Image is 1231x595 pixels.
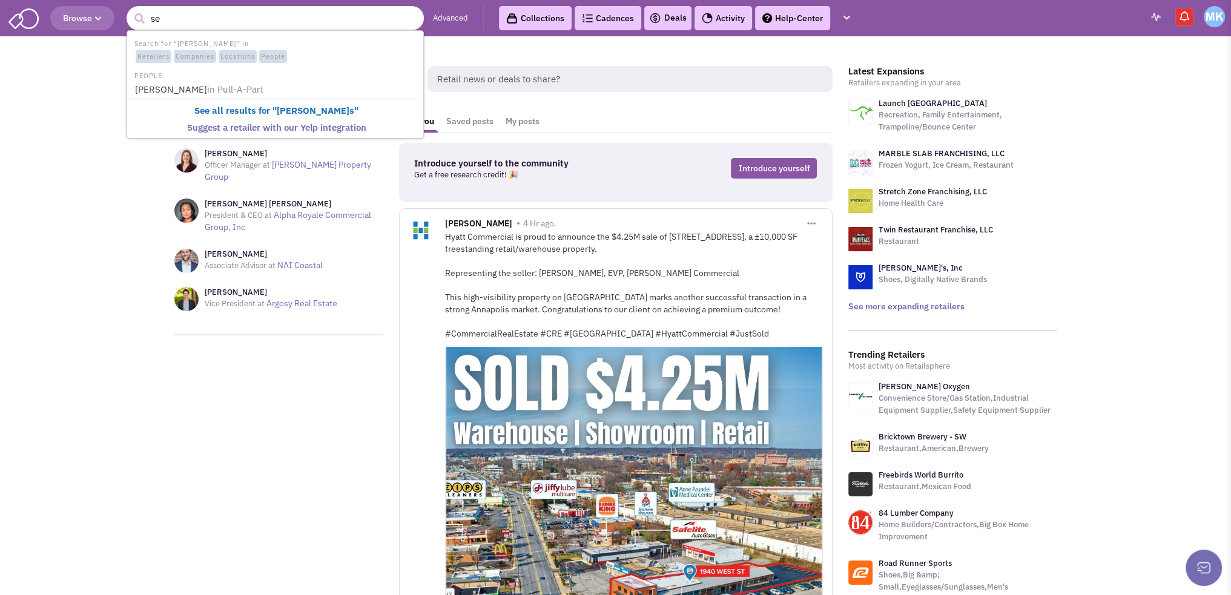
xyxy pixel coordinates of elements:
[277,105,349,116] b: [PERSON_NAME]
[879,197,987,209] p: Home Health Care
[879,442,989,455] p: Restaurant,American,Brewery
[50,6,114,30] button: Browse
[848,560,873,585] img: www.roadrunnersports.com
[277,260,323,271] a: NAI Coastal
[848,66,1057,77] h3: Latest Expansions
[205,209,371,232] a: Alpha Royale Commercial Group, Inc
[219,50,257,64] span: Locations
[848,265,873,289] img: logo
[879,109,1057,133] p: Recreation, Family Entertainment, Trampoline/Bounce Center
[879,432,966,442] a: Bricktown Brewery - SW
[848,360,1057,372] p: Most activity on Retailsphere
[649,11,687,25] a: Deals
[879,263,963,273] a: [PERSON_NAME]'s, Inc
[1204,6,1225,27] img: Mark Kufka
[499,6,572,30] a: Collections
[879,148,1005,159] a: MARBLE SLAB FRANCHISING, LLC
[445,231,823,340] div: Hyatt Commercial is proud to announce the $4.25M sale of [STREET_ADDRESS], a ±10,000 SF freestand...
[194,105,358,116] b: See all results for " s"
[879,481,971,493] p: Restaurant,Mexican Food
[649,11,661,25] img: icon-deals.svg
[63,13,102,24] span: Browse
[8,6,39,29] img: SmartAdmin
[205,148,383,159] h3: [PERSON_NAME]
[575,6,641,30] a: Cadences
[848,151,873,175] img: logo
[205,260,276,271] span: Associate Advisor at
[174,50,216,64] span: Companies
[762,13,772,23] img: help.png
[128,68,422,81] li: PEOPLE
[879,519,1057,543] p: Home Builders/Contractors,Big Box Home Improvement
[879,381,970,392] a: [PERSON_NAME] Oxygen
[205,298,265,309] span: Vice President at
[445,218,512,232] span: [PERSON_NAME]
[266,298,337,309] a: Argosy Real Estate
[131,82,421,98] a: [PERSON_NAME]in Pull-A-Part
[879,392,1057,416] p: Convenience Store/Gas Station,Industrial Equipment Supplier,Safety Equipment Supplier
[205,199,383,209] h3: [PERSON_NAME] [PERSON_NAME]
[848,100,873,125] img: logo
[848,301,965,312] a: See more expanding retailers
[848,510,873,534] img: www.84lumber.com
[695,6,752,30] a: Activity
[879,235,993,248] p: Restaurant
[848,349,1057,360] h3: Trending Retailers
[582,14,593,22] img: Cadences_logo.png
[506,13,518,24] img: icon-collection-lavender-black.svg
[187,122,366,133] b: Suggest a retailer with our Yelp integration
[414,169,643,181] p: Get a free research credit! 🎉
[879,470,963,480] a: Freebirds World Burrito
[879,159,1014,171] p: Frozen Yogurt, Ice Cream, Restaurant
[127,6,424,30] input: Search
[440,110,500,133] a: Saved posts
[848,384,873,408] img: www.robertsoxygen.com
[702,13,713,24] img: Activity.png
[879,98,987,108] a: Launch [GEOGRAPHIC_DATA]
[414,158,643,169] h3: Introduce yourself to the community
[131,120,421,136] a: Suggest a retailer with our Yelp integration
[879,186,987,197] a: Stretch Zone Franchising, LLC
[205,210,272,220] span: President & CEO at
[433,13,468,24] a: Advanced
[205,159,371,182] a: [PERSON_NAME] Property Group
[128,36,422,64] li: Search for "[PERSON_NAME]" in
[848,189,873,213] img: logo
[205,249,323,260] h3: [PERSON_NAME]
[136,50,171,64] span: Retailers
[259,50,287,64] span: People
[131,103,421,119] a: See all results for "[PERSON_NAME]s"
[879,274,987,286] p: Shoes, Digitally Native Brands
[879,558,952,568] a: Road Runner Sports
[731,158,817,179] a: Introduce yourself
[879,508,954,518] a: 84 Lumber Company
[500,110,546,133] a: My posts
[848,227,873,251] img: logo
[427,66,833,92] span: Retail news or deals to share?
[205,287,337,298] h3: [PERSON_NAME]
[755,6,830,30] a: Help-Center
[879,225,993,235] a: Twin Restaurant Franchise, LLC
[207,84,263,95] span: in Pull-A-Part
[205,160,270,170] span: Officer Manager at
[523,218,556,229] span: 4 Hr ago.
[848,77,1057,89] p: Retailers expanding in your area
